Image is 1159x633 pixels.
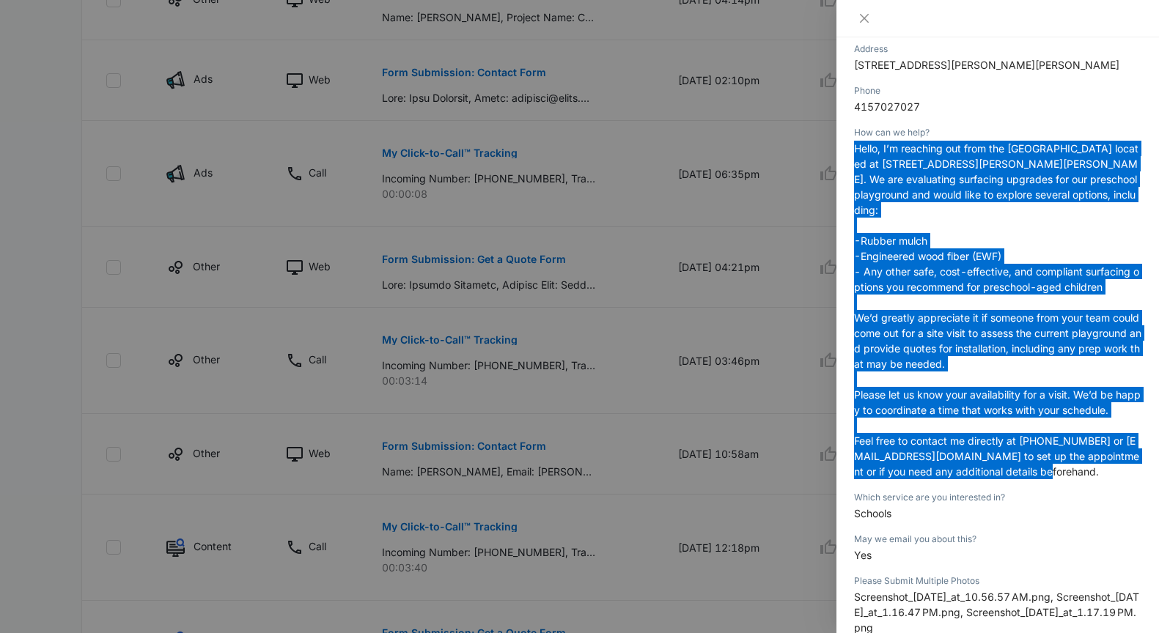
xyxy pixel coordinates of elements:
[854,533,1141,546] div: May we email you about this?
[854,434,1139,478] span: Feel free to contact me directly at [PHONE_NUMBER] or [EMAIL_ADDRESS][DOMAIN_NAME] to set up the ...
[854,250,1001,262] span: -Engineered wood fiber (EWF)
[854,491,1141,504] div: Which service are you interested in?
[854,234,927,247] span: -Rubber mulch
[854,59,1119,71] span: [STREET_ADDRESS][PERSON_NAME][PERSON_NAME]
[854,574,1141,588] div: Please Submit Multiple Photos
[854,42,1141,56] div: Address
[858,12,870,24] span: close
[854,12,875,25] button: Close
[854,311,1141,370] span: We’d greatly appreciate it if someone from your team could come out for a site visit to assess th...
[854,126,1141,139] div: How can we help?
[854,549,872,561] span: Yes
[854,142,1138,216] span: Hello, I’m reaching out from the [GEOGRAPHIC_DATA] located at [STREET_ADDRESS][PERSON_NAME][PERSO...
[854,388,1141,416] span: Please let us know your availability for a visit. We’d be happy to coordinate a time that works w...
[854,507,891,519] span: Schools
[854,100,920,113] span: 4157027027
[854,265,1139,293] span: - Any other safe, cost-effective, and compliant surfacing options you recommend for preschool-age...
[854,84,1141,97] div: Phone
